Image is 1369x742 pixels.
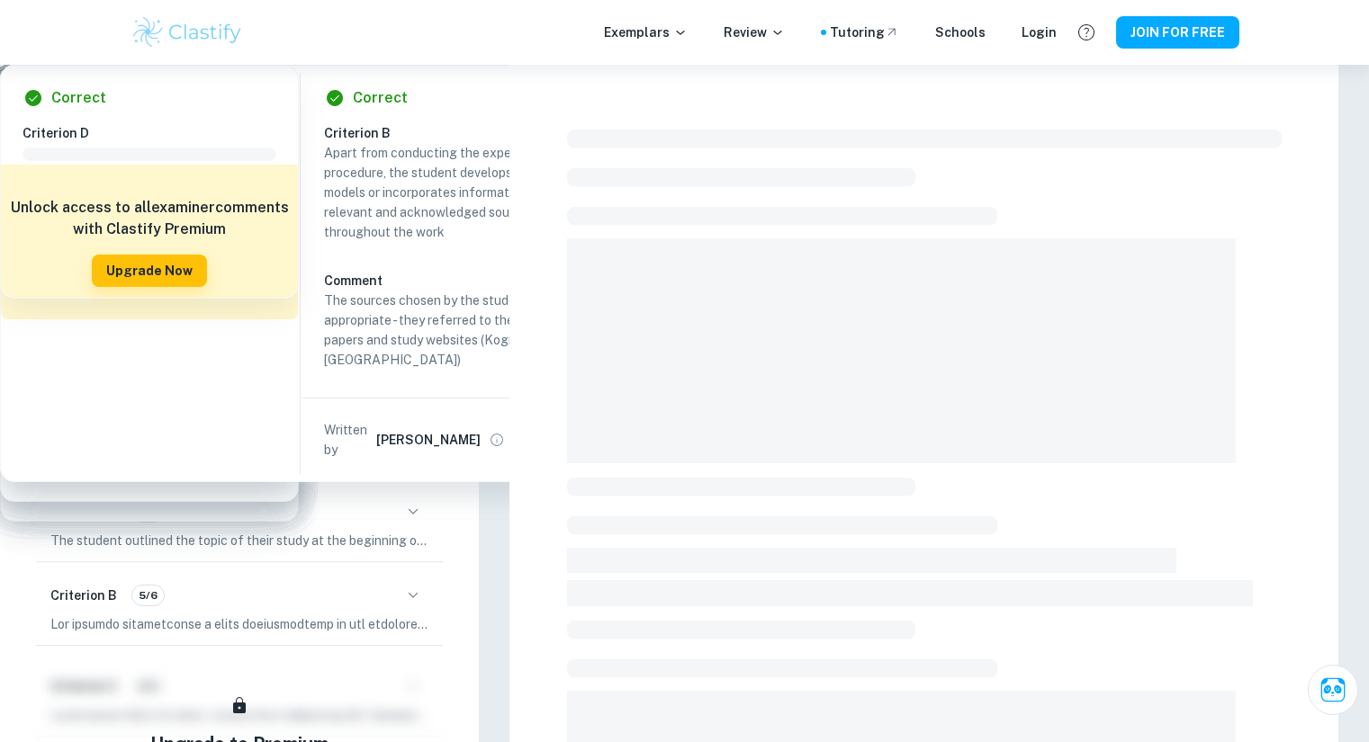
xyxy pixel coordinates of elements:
[131,14,245,50] img: Clastify logo
[324,143,578,242] p: Apart from conducting the experimental procedure, the student develops their own models or incorp...
[935,22,986,42] a: Schools
[604,22,688,42] p: Exemplars
[376,430,481,450] h6: [PERSON_NAME]
[324,271,578,291] h6: Comment
[1071,17,1102,48] button: Help and Feedback
[50,614,428,634] p: Lor ipsumdo sitametconse a elits doeiusmodtemp in utl etdolore magnaal enimadmini ven quisnost, e...
[484,427,509,452] button: View full profile
[23,123,291,143] h6: Criterion D
[724,22,785,42] p: Review
[50,586,117,605] h6: Criterion B
[92,255,207,287] button: Upgrade Now
[353,87,408,109] h6: Correct
[50,531,428,550] p: The student outlined the topic of their study at the beginning of the essay, making its aim clear...
[830,22,899,42] a: Tutoring
[324,123,592,143] h6: Criterion B
[10,197,289,240] h6: Unlock access to all examiner comments with Clastify Premium
[1022,22,1057,42] a: Login
[324,291,578,370] p: The sources chosen by the student are appropriate - they referred to the academic papers and stud...
[1116,16,1239,49] button: JOIN FOR FREE
[51,87,106,109] h6: Correct
[132,587,164,603] span: 5/6
[324,420,373,460] p: Written by
[1308,665,1358,715] button: Ask Clai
